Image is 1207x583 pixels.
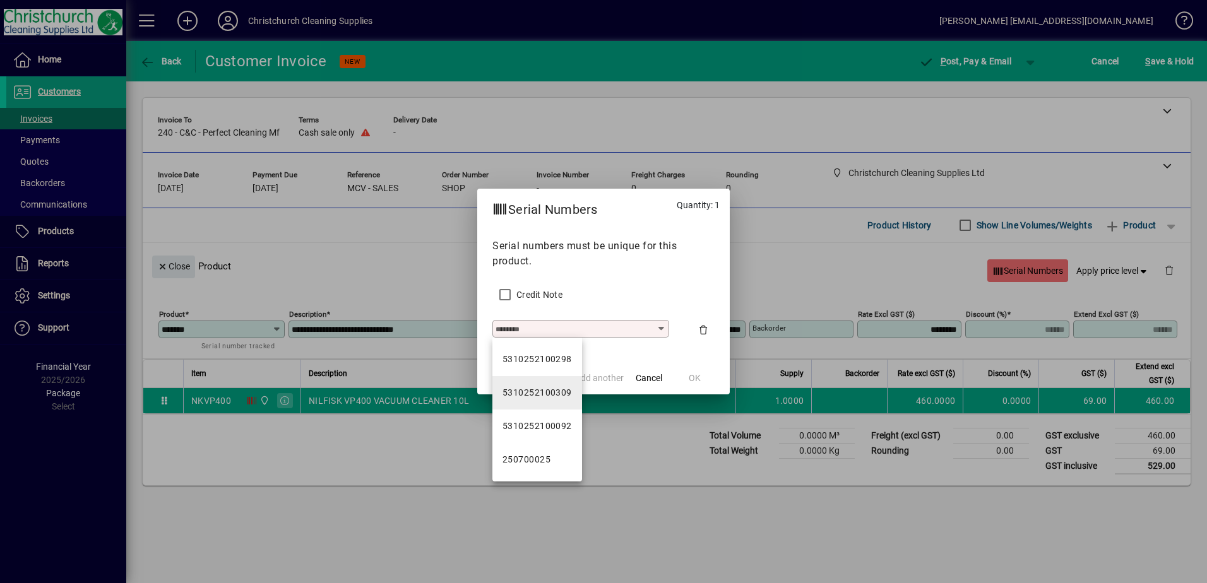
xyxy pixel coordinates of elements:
label: Credit Note [514,288,562,301]
span: Cancel [636,372,662,385]
div: 5310252100309 [502,386,572,399]
mat-option: 5310252100298 [492,343,582,376]
p: Serial numbers must be unique for this product. [492,238,715,269]
div: 5310252100298 [502,353,572,366]
div: Quantity: 1 [667,189,730,226]
div: 250700025 [502,453,550,466]
mat-option: 5310252100092 [492,409,582,443]
mat-option: 250700025 [492,443,582,476]
mat-option: 5310252100309 [492,376,582,409]
div: 5310252100092 [502,420,572,433]
h2: Serial Numbers [477,189,613,225]
button: Cancel [629,367,669,389]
